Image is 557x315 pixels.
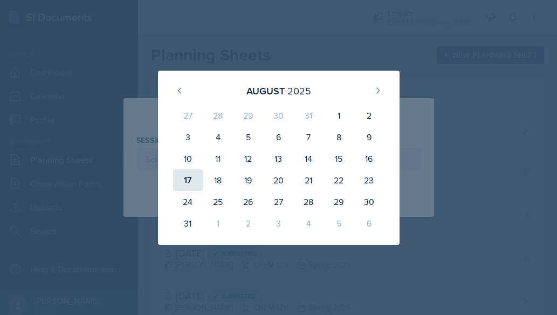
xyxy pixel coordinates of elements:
[233,169,263,191] div: 19
[233,213,263,234] div: 2
[354,213,384,234] div: 6
[293,126,324,148] div: 7
[173,148,203,169] div: 10
[293,213,324,234] div: 4
[354,169,384,191] div: 23
[324,105,354,126] div: 1
[287,84,311,98] div: 2025
[354,105,384,126] div: 2
[233,105,263,126] div: 29
[263,105,293,126] div: 30
[354,148,384,169] div: 16
[324,213,354,234] div: 5
[263,148,293,169] div: 13
[324,191,354,213] div: 29
[263,213,293,234] div: 3
[173,191,203,213] div: 24
[263,191,293,213] div: 27
[203,169,233,191] div: 18
[354,126,384,148] div: 9
[293,105,324,126] div: 31
[293,169,324,191] div: 21
[293,148,324,169] div: 14
[173,105,203,126] div: 27
[203,126,233,148] div: 4
[173,126,203,148] div: 3
[324,126,354,148] div: 8
[293,191,324,213] div: 28
[173,213,203,234] div: 31
[324,148,354,169] div: 15
[233,191,263,213] div: 26
[173,169,203,191] div: 17
[246,84,285,98] div: August
[203,213,233,234] div: 1
[233,148,263,169] div: 12
[263,169,293,191] div: 20
[203,191,233,213] div: 25
[203,148,233,169] div: 11
[203,105,233,126] div: 28
[354,191,384,213] div: 30
[263,126,293,148] div: 6
[233,126,263,148] div: 5
[324,169,354,191] div: 22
